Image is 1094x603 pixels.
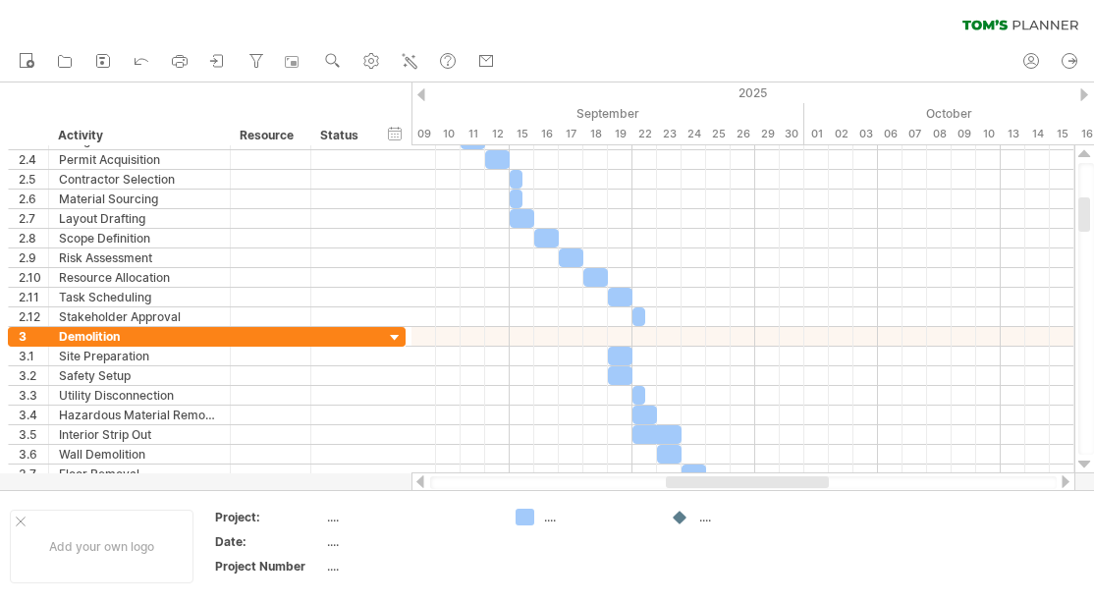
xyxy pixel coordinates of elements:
div: Add your own logo [10,510,193,583]
div: .... [327,509,492,525]
div: 2.6 [19,190,48,208]
div: Thursday, 25 September 2025 [706,124,731,144]
div: Friday, 12 September 2025 [485,124,510,144]
div: 3.5 [19,425,48,444]
div: Thursday, 11 September 2025 [461,124,485,144]
div: 3.7 [19,465,48,483]
div: 3.1 [19,347,48,365]
div: Status [320,126,363,145]
div: 2.10 [19,268,48,287]
div: Wednesday, 15 October 2025 [1050,124,1074,144]
div: Site Preparation [59,347,220,365]
div: Monday, 29 September 2025 [755,124,780,144]
div: Permit Acquisition [59,150,220,169]
div: Friday, 3 October 2025 [853,124,878,144]
div: 2.12 [19,307,48,326]
div: Material Sourcing [59,190,220,208]
div: Resource [240,126,300,145]
div: 3.6 [19,445,48,464]
div: Task Scheduling [59,288,220,306]
div: Thursday, 2 October 2025 [829,124,853,144]
div: September 2025 [264,103,804,124]
div: Monday, 6 October 2025 [878,124,903,144]
div: Wednesday, 8 October 2025 [927,124,952,144]
div: 2.5 [19,170,48,189]
div: Wednesday, 24 September 2025 [682,124,706,144]
div: Floor Removal [59,465,220,483]
div: Friday, 10 October 2025 [976,124,1001,144]
div: Wednesday, 10 September 2025 [436,124,461,144]
div: Project Number [215,558,323,575]
div: Tuesday, 16 September 2025 [534,124,559,144]
div: Friday, 26 September 2025 [731,124,755,144]
div: Tuesday, 23 September 2025 [657,124,682,144]
div: Tuesday, 14 October 2025 [1025,124,1050,144]
div: Monday, 22 September 2025 [632,124,657,144]
div: .... [544,509,651,525]
div: Interior Strip Out [59,425,220,444]
div: Thursday, 9 October 2025 [952,124,976,144]
div: Friday, 19 September 2025 [608,124,632,144]
div: Stakeholder Approval [59,307,220,326]
div: .... [327,558,492,575]
div: Demolition [59,327,220,346]
div: Layout Drafting [59,209,220,228]
div: 2.7 [19,209,48,228]
div: Tuesday, 9 September 2025 [411,124,436,144]
div: Date: [215,533,323,550]
div: 2.4 [19,150,48,169]
div: Resource Allocation [59,268,220,287]
div: Wednesday, 1 October 2025 [804,124,829,144]
div: Tuesday, 30 September 2025 [780,124,804,144]
div: Tuesday, 7 October 2025 [903,124,927,144]
div: 2.8 [19,229,48,247]
div: 3.3 [19,386,48,405]
div: Activity [58,126,219,145]
div: Project: [215,509,323,525]
div: Contractor Selection [59,170,220,189]
div: Monday, 15 September 2025 [510,124,534,144]
div: 3 [19,327,48,346]
div: Wednesday, 17 September 2025 [559,124,583,144]
div: .... [327,533,492,550]
div: Thursday, 18 September 2025 [583,124,608,144]
div: 2.11 [19,288,48,306]
div: Wall Demolition [59,445,220,464]
div: Hazardous Material Removal [59,406,220,424]
div: Safety Setup [59,366,220,385]
div: 3.2 [19,366,48,385]
div: 3.4 [19,406,48,424]
div: Scope Definition [59,229,220,247]
div: .... [699,509,806,525]
div: Utility Disconnection [59,386,220,405]
div: 2.9 [19,248,48,267]
div: Monday, 13 October 2025 [1001,124,1025,144]
div: Risk Assessment [59,248,220,267]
